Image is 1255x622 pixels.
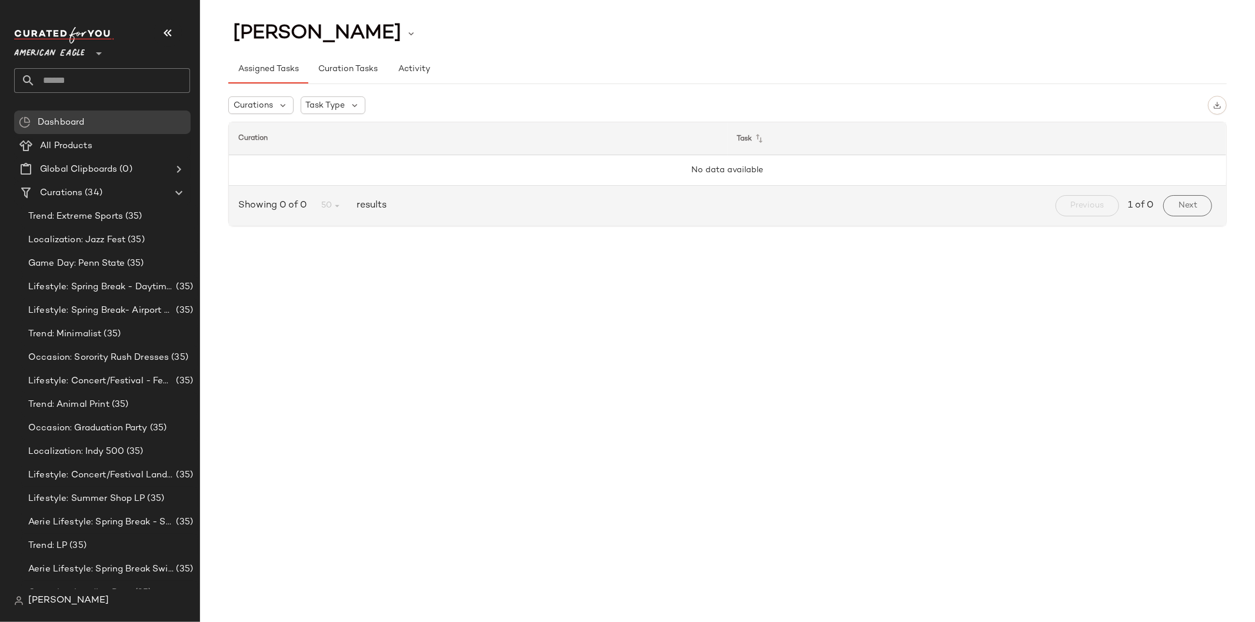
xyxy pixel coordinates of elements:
span: Aerie Lifestyle: Spring Break Swimsuits Landing Page [28,563,174,576]
img: svg%3e [14,596,24,606]
span: (35) [174,469,193,482]
span: (35) [174,304,193,317]
img: cfy_white_logo.C9jOOHJF.svg [14,27,114,44]
span: Lifestyle: Spring Break - Daytime Casual [28,280,174,294]
span: Task Type [306,99,345,112]
span: Global Clipboards [40,163,117,176]
span: (35) [174,563,193,576]
span: Occasion: Graduation Party [28,422,148,435]
span: (35) [67,539,86,553]
span: Trend: Animal Print [28,398,109,412]
span: Localization: Jazz Fest [28,233,125,247]
span: Assigned Tasks [238,65,299,74]
th: Curation [229,122,728,155]
span: Lifestyle: Concert/Festival Landing Page [28,469,174,482]
span: (35) [109,398,129,412]
span: Next [1178,201,1197,210]
span: Curations [40,186,82,200]
span: (35) [125,257,144,270]
td: No data available [229,155,1226,186]
th: Task [728,122,1227,155]
span: (35) [174,374,193,388]
span: (0) [117,163,132,176]
span: (35) [169,351,188,364]
span: American Eagle [14,40,85,61]
span: Lifestyle: Spring Break- Airport Style [28,304,174,317]
span: results [352,199,387,213]
span: (35) [145,492,165,506]
span: Occasion: Landing Page [28,586,132,600]
span: [PERSON_NAME] [28,594,109,608]
span: Curations [234,99,273,112]
span: Localization: Indy 500 [28,445,124,459]
span: Aerie Lifestyle: Spring Break - Sporty [28,516,174,529]
span: (35) [174,280,193,294]
span: (35) [148,422,167,435]
img: svg%3e [1213,101,1221,109]
button: Next [1163,195,1212,216]
span: Showing 0 of 0 [238,199,311,213]
span: (35) [101,327,121,341]
span: Dashboard [38,116,84,129]
img: svg%3e [19,116,31,128]
span: [PERSON_NAME] [233,22,401,45]
span: Trend: Minimalist [28,327,101,341]
span: Game Day: Penn State [28,257,125,270]
span: (35) [124,445,144,459]
span: Trend: LP [28,539,67,553]
span: (34) [82,186,102,200]
span: 1 of 0 [1128,199,1154,213]
span: (35) [125,233,145,247]
span: Occasion: Sorority Rush Dresses [28,351,169,364]
span: (35) [174,516,193,529]
span: Lifestyle: Summer Shop LP [28,492,145,506]
span: Lifestyle: Concert/Festival - Femme [28,374,174,388]
span: Trend: Extreme Sports [28,210,123,223]
span: (35) [132,586,152,600]
span: All Products [40,139,92,153]
span: (35) [123,210,142,223]
span: Curation Tasks [318,65,378,74]
span: Activity [398,65,430,74]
